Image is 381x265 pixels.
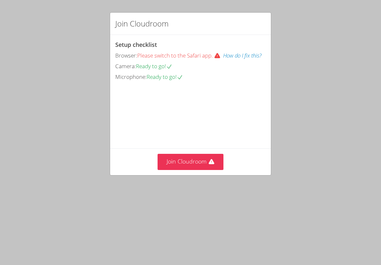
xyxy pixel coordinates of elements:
h2: Join Cloudroom [115,18,169,29]
span: Please switch to the Safari app. [137,52,223,59]
span: Camera: [115,62,136,70]
span: Setup checklist [115,41,157,48]
span: Ready to go! [147,73,183,80]
span: Browser: [115,52,137,59]
span: Ready to go! [136,62,172,70]
button: How do I fix this? [223,51,262,60]
button: Join Cloudroom [158,154,224,170]
span: Microphone: [115,73,147,80]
